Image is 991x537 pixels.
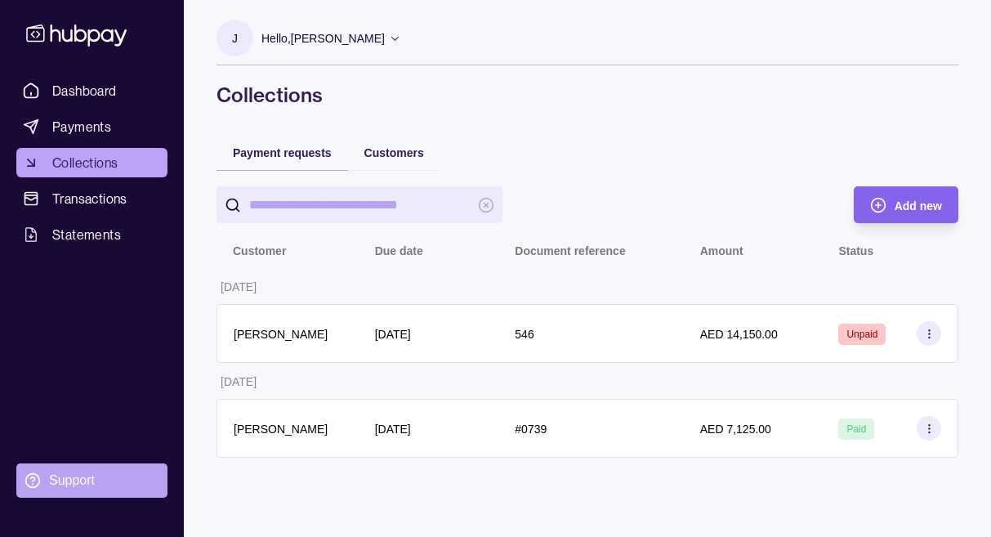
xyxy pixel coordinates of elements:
[234,328,328,341] p: [PERSON_NAME]
[515,423,547,436] p: #0739
[846,423,866,435] span: Paid
[375,328,411,341] p: [DATE]
[221,375,257,388] p: [DATE]
[233,146,332,159] span: Payment requests
[16,184,167,213] a: Transactions
[16,463,167,498] a: Support
[249,186,470,223] input: search
[16,148,167,177] a: Collections
[52,117,111,136] span: Payments
[375,423,411,436] p: [DATE]
[52,81,117,101] span: Dashboard
[375,244,423,257] p: Due date
[895,199,942,213] span: Add new
[52,225,121,244] span: Statements
[52,153,118,172] span: Collections
[221,280,257,293] p: [DATE]
[515,244,625,257] p: Document reference
[854,186,958,223] button: Add new
[16,112,167,141] a: Payments
[700,244,743,257] p: Amount
[232,29,238,47] p: J
[838,244,873,257] p: Status
[846,329,877,340] span: Unpaid
[49,472,95,490] div: Support
[217,82,958,108] h1: Collections
[700,328,778,341] p: AED 14,150.00
[261,29,385,47] p: Hello, [PERSON_NAME]
[16,76,167,105] a: Dashboard
[700,423,771,436] p: AED 7,125.00
[515,328,533,341] p: 546
[364,146,424,159] span: Customers
[52,189,127,208] span: Transactions
[16,220,167,249] a: Statements
[234,423,328,436] p: [PERSON_NAME]
[233,244,286,257] p: Customer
